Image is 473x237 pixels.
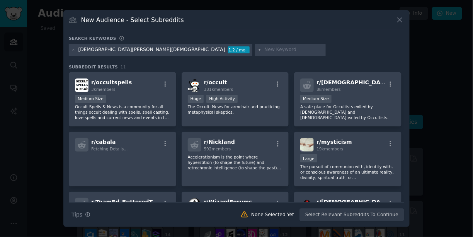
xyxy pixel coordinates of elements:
[300,104,395,120] p: A safe place for Occultists exiled by [DEMOGRAPHIC_DATA] and [DEMOGRAPHIC_DATA] exiled by Occulti...
[188,78,201,92] img: occult
[251,211,294,218] div: None Selected Yet
[91,147,128,151] span: Fetching Details...
[204,147,231,151] span: 592 members
[91,87,116,92] span: 3k members
[316,139,352,145] span: r/ mysticism
[300,198,314,211] img: Christianity
[188,104,283,115] p: The Occult: News for armchair and practicing metaphysical skeptics.
[300,164,395,180] p: The pursuit of communion with, identity with, or conscious awareness of an ultimate reality, divi...
[91,199,165,205] span: r/ TeamEd_ButteredToast
[204,139,235,145] span: r/ Nickland
[188,198,201,211] img: WizardForums
[264,46,323,53] input: New Keyword
[316,79,390,85] span: r/ [DEMOGRAPHIC_DATA]
[188,95,204,103] div: Huge
[69,64,118,70] span: Subreddit Results
[75,78,88,92] img: occultspells
[91,139,116,145] span: r/ cabala
[91,79,132,85] span: r/ occultspells
[204,199,252,205] span: r/ WizardForums
[316,87,341,92] span: 8k members
[206,95,238,103] div: High Activity
[300,95,332,103] div: Medium Size
[75,104,170,120] p: Occult Spells & News is a community for all things occult dealing with spells, spell casting, lov...
[316,199,390,205] span: r/ [DEMOGRAPHIC_DATA]
[121,65,126,69] span: 11
[69,36,116,41] h3: Search keywords
[300,138,314,152] img: mysticism
[204,87,233,92] span: 381k members
[78,46,225,53] div: [DEMOGRAPHIC_DATA][PERSON_NAME][DEMOGRAPHIC_DATA]
[69,208,93,222] button: Tips
[228,46,250,53] div: 1.2 / mo
[188,154,283,171] p: Accelerationism is the point where hyperstition (to shape the future) and retrochronic intelligen...
[71,211,82,219] span: Tips
[204,79,227,85] span: r/ occult
[75,95,106,103] div: Medium Size
[81,16,184,24] h3: New Audience - Select Subreddits
[300,154,317,162] div: Large
[316,147,343,151] span: 19k members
